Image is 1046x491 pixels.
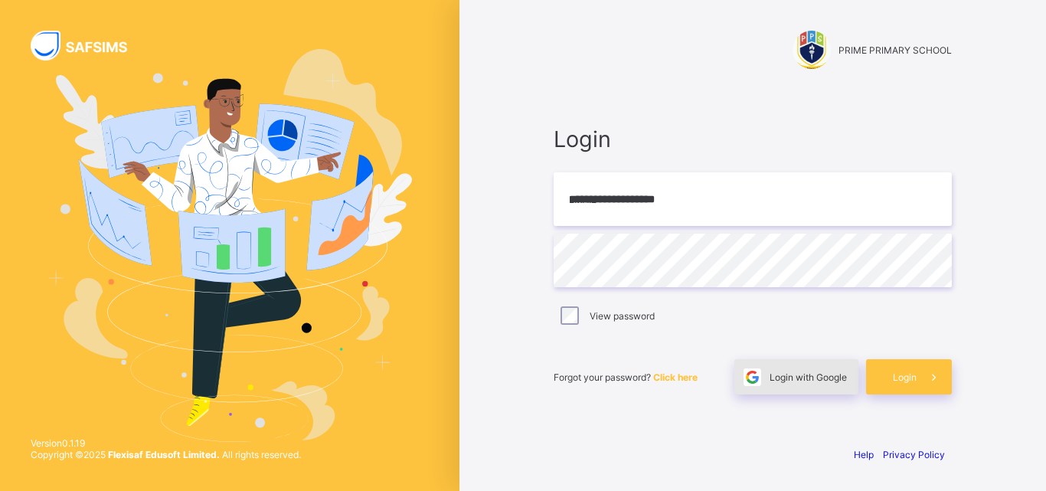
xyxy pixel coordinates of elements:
[31,449,301,460] span: Copyright © 2025 All rights reserved.
[744,368,761,386] img: google.396cfc9801f0270233282035f929180a.svg
[47,49,412,441] img: Hero Image
[590,310,655,322] label: View password
[554,126,952,152] span: Login
[893,372,917,383] span: Login
[31,31,145,61] img: SAFSIMS Logo
[108,449,220,460] strong: Flexisaf Edusoft Limited.
[838,44,952,56] span: PRIME PRIMARY SCHOOL
[554,372,698,383] span: Forgot your password?
[31,437,301,449] span: Version 0.1.19
[770,372,847,383] span: Login with Google
[653,372,698,383] a: Click here
[854,449,874,460] a: Help
[883,449,945,460] a: Privacy Policy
